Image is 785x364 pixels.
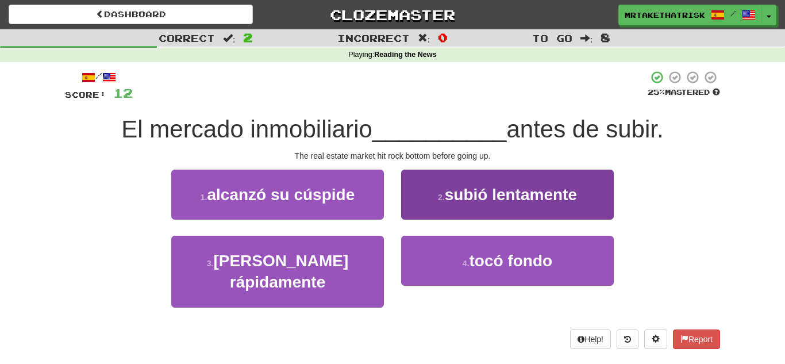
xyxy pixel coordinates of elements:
span: subió lentamente [445,186,577,204]
span: To go [532,32,572,44]
strong: Reading the News [374,51,436,59]
span: 8 [601,30,610,44]
div: Mastered [648,87,720,98]
span: Incorrect [337,32,410,44]
small: 3 . [207,259,214,268]
button: 4.tocó fondo [401,236,614,286]
span: Score: [65,90,106,99]
span: tocó fondo [470,252,553,270]
a: Dashboard [9,5,253,24]
span: alcanzó su cúspide [207,186,355,204]
span: El mercado inmobiliario [121,116,372,143]
button: 1.alcanzó su cúspide [171,170,384,220]
span: 0 [438,30,448,44]
span: 2 [243,30,253,44]
span: antes de subir. [506,116,663,143]
span: : [223,33,236,43]
span: __________ [372,116,507,143]
small: 1 . [201,193,207,202]
button: Round history (alt+y) [617,329,638,349]
span: [PERSON_NAME] rápidamente [213,252,348,291]
button: Help! [570,329,611,349]
button: Report [673,329,720,349]
span: : [418,33,430,43]
span: Correct [159,32,215,44]
a: Clozemaster [270,5,514,25]
span: 12 [113,86,133,100]
div: / [65,70,133,85]
span: : [580,33,593,43]
span: 25 % [648,87,665,97]
div: The real estate market hit rock bottom before going up. [65,150,720,162]
span: / [730,9,736,17]
span: Mrtakethatrisk [625,10,705,20]
small: 2 . [438,193,445,202]
a: Mrtakethatrisk / [618,5,762,25]
button: 2.subió lentamente [401,170,614,220]
small: 4 . [463,259,470,268]
button: 3.[PERSON_NAME] rápidamente [171,236,384,308]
